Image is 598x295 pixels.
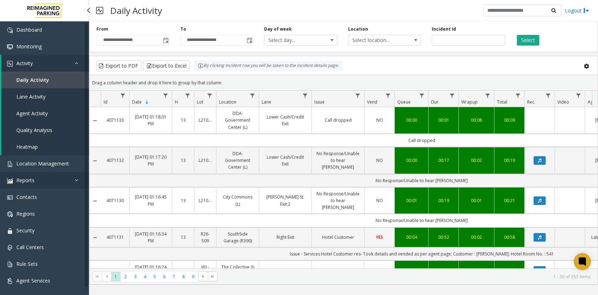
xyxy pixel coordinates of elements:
a: NO [369,157,390,164]
a: 13 [177,267,190,274]
img: 'icon' [7,161,13,167]
a: Collapse Details [89,198,101,204]
span: Page 2 [121,272,130,281]
span: Rec. [527,99,535,105]
span: Date [132,99,142,105]
span: Page 4 [140,272,150,281]
a: Collapse Details [89,118,101,123]
img: 'icon' [7,61,13,67]
a: [DATE] 01:17:20 PM [134,154,168,167]
span: Wrapup [461,99,478,105]
span: Location Management [16,160,69,167]
a: Logout [565,7,589,14]
span: Security [16,227,35,234]
a: 00:00 [399,117,424,123]
a: Wrapup Filter Menu [483,91,493,100]
a: Collapse Details [89,158,101,164]
a: NO [369,117,390,123]
span: Toggle popup [162,35,169,45]
img: 'icon' [7,278,13,284]
span: Go to the last page [208,272,217,281]
span: Lane [262,99,271,105]
span: Regions [16,210,35,217]
span: Go to the last page [210,274,215,279]
a: Lane Activity [1,88,89,105]
a: Lot Filter Menu [205,91,215,100]
a: 00:01 [399,197,424,204]
span: Location [219,99,236,105]
a: H Filter Menu [183,91,193,100]
span: Select day... [264,35,322,45]
div: 00:19 [433,197,454,204]
span: Page 5 [150,272,159,281]
a: 00:58 [499,234,520,241]
a: 4071131 [105,234,125,241]
label: To [180,26,186,32]
span: Issue [314,99,325,105]
a: City Commons (L) [221,194,255,207]
span: YES [376,234,383,240]
span: Select location... [348,35,406,45]
span: H [175,99,178,105]
span: Toggle popup [245,35,253,45]
a: 13 [177,234,190,241]
span: Go to the next page [198,272,208,281]
a: Collapse Details [89,235,101,241]
a: [PERSON_NAME] St. Exit 2 [263,194,307,207]
a: Heatmap [1,138,89,155]
div: 00:02 [463,157,490,164]
img: 'icon' [7,211,13,217]
a: NO [369,197,390,204]
span: Lane Activity [16,93,46,100]
span: Lot [197,99,203,105]
div: 00:01 [463,267,490,274]
a: Issue Filter Menu [353,91,363,100]
a: 00:02 [463,234,490,241]
span: YES [376,268,383,274]
div: 00:08 [463,117,490,123]
span: Page 7 [169,272,179,281]
span: Page 8 [179,272,188,281]
a: 00:52 [433,234,454,241]
div: 00:09 [499,117,520,123]
span: Sortable [144,99,150,105]
a: The Collective (I) (R390) [221,264,255,277]
a: R26-509 [199,231,212,244]
a: 00:00 [399,267,424,274]
a: No Response/Unable to hear [PERSON_NAME] [316,150,360,171]
a: Queue Filter Menu [417,91,427,100]
span: Daily Activity [16,77,49,83]
a: Equipment Testing [316,267,360,274]
a: Location Filter Menu [248,91,257,100]
div: 00:01 [433,117,454,123]
a: 00:19 [499,157,520,164]
a: 00:25 [433,267,454,274]
button: Export to PDF [96,60,141,71]
div: Drag a column header and drop it here to group by that column [89,77,598,89]
a: Lane Filter Menu [300,91,310,100]
a: 00:21 [499,197,520,204]
a: 4071129 [105,267,125,274]
span: NO [376,117,383,123]
span: NO [376,197,383,204]
img: 'icon' [7,27,13,33]
span: Page 1 [111,272,121,281]
label: Day of week [264,26,292,32]
a: 13 [177,197,190,204]
span: Activity [16,60,33,67]
a: Vend Filter Menu [383,91,393,100]
span: Monitoring [16,43,42,50]
span: Page 6 [159,272,169,281]
label: Incident Id [432,26,456,32]
a: 00:01 [463,197,490,204]
span: Total [497,99,507,105]
span: Contacts [16,194,37,200]
img: 'icon' [7,44,13,50]
a: 00:17 [433,157,454,164]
